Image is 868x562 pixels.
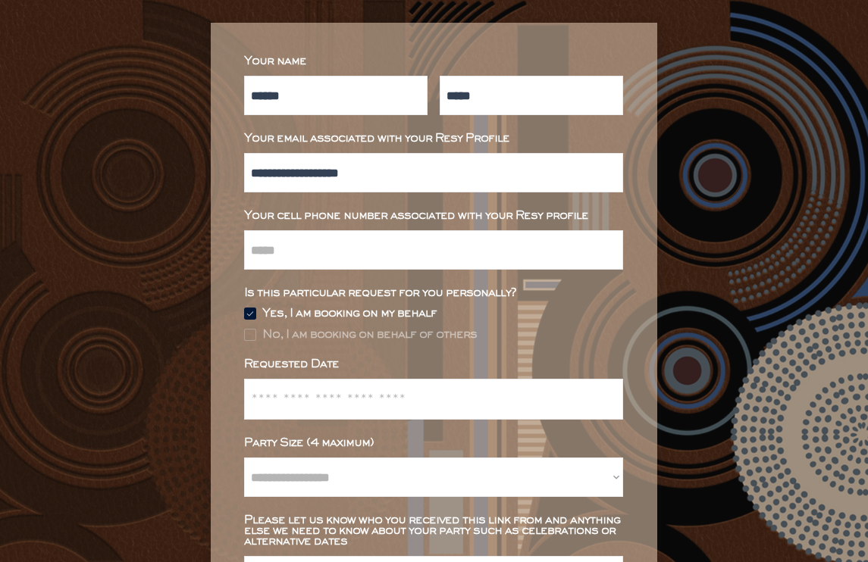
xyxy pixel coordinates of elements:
[244,308,256,320] img: Group%2048096532.svg
[244,359,623,370] div: Requested Date
[244,211,623,221] div: Your cell phone number associated with your Resy profile
[244,56,623,67] div: Your name
[244,438,623,448] div: Party Size (4 maximum)
[244,329,256,341] img: Rectangle%20315%20%281%29.svg
[244,515,623,547] div: Please let us know who you received this link from and anything else we need to know about your p...
[262,308,437,319] div: Yes, I am booking on my behalf
[244,288,623,298] div: Is this particular request for you personally?
[262,329,477,340] div: No, I am booking on behalf of others
[244,133,623,144] div: Your email associated with your Resy Profile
